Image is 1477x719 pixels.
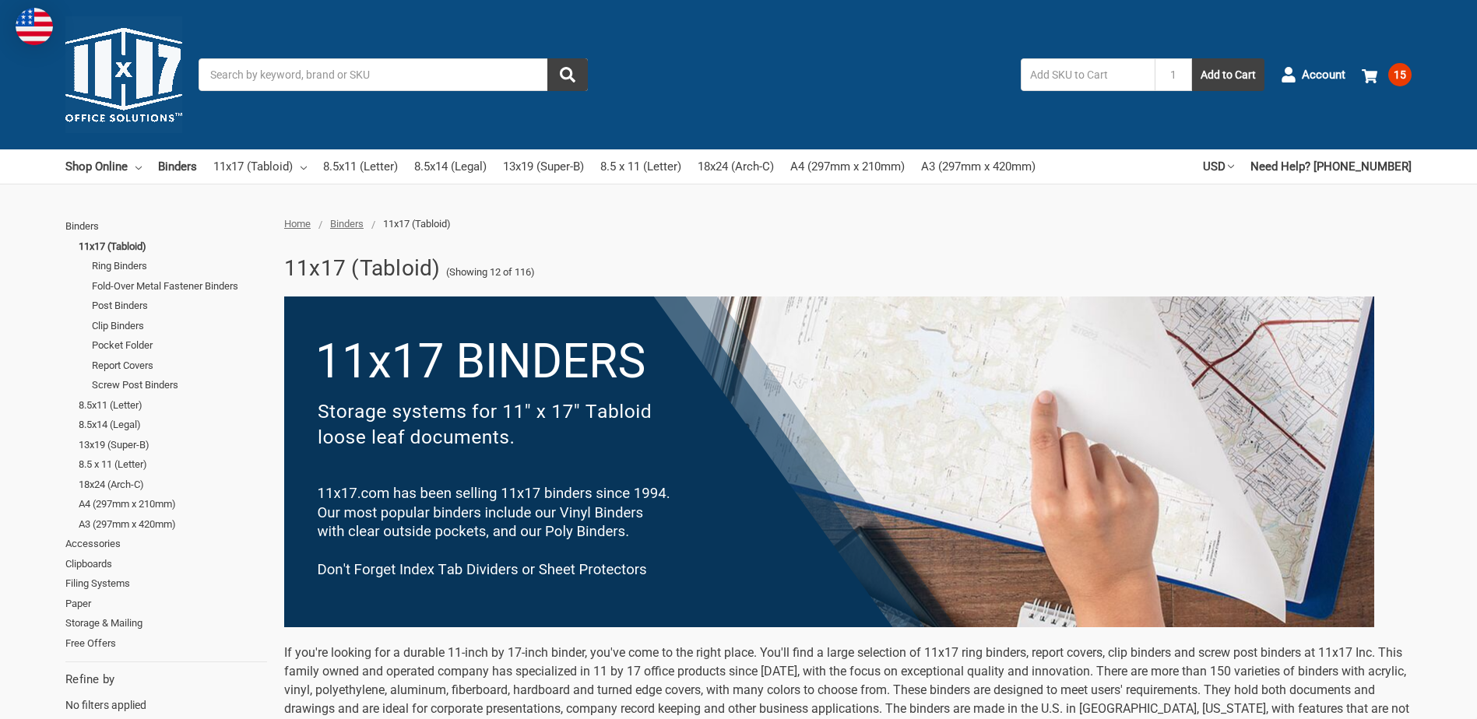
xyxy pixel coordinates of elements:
a: 8.5x11 (Letter) [323,149,398,184]
a: 18x24 (Arch-C) [698,149,774,184]
a: A3 (297mm x 420mm) [921,149,1036,184]
a: 11x17 (Tabloid) [213,149,307,184]
a: Paper [65,594,267,614]
input: Add SKU to Cart [1021,58,1155,91]
span: 11x17 (Tabloid) [383,218,451,230]
img: 11x17.com [65,16,182,133]
a: Ring Binders [92,256,267,276]
a: Storage & Mailing [65,613,267,633]
a: Screw Post Binders [92,375,267,395]
a: USD [1203,149,1234,184]
a: 8.5x14 (Legal) [79,415,267,435]
a: Binders [65,216,267,237]
a: Home [284,218,311,230]
a: Shop Online [65,149,142,184]
a: 13x19 (Super-B) [79,435,267,455]
a: 18x24 (Arch-C) [79,475,267,495]
a: Free Offers [65,633,267,654]
a: Pocket Folder [92,335,267,356]
a: Binders [330,218,364,230]
h1: 11x17 (Tabloid) [284,248,441,289]
a: 8.5x14 (Legal) [414,149,487,184]
a: Clip Binders [92,316,267,336]
a: Binders [158,149,197,184]
img: duty and tax information for United States [16,8,53,45]
a: Clipboards [65,554,267,574]
a: Filing Systems [65,573,267,594]
a: 11x17 (Tabloid) [79,237,267,257]
a: Need Help? [PHONE_NUMBER] [1250,149,1412,184]
button: Add to Cart [1192,58,1264,91]
span: Account [1302,66,1345,84]
a: Account [1281,54,1345,95]
a: Fold-Over Metal Fastener Binders [92,276,267,296]
input: Search by keyword, brand or SKU [199,58,588,91]
span: 15 [1388,63,1412,86]
span: (Showing 12 of 116) [446,265,535,280]
div: No filters applied [65,671,267,713]
img: binders-1-.png [284,296,1374,627]
a: Report Covers [92,356,267,376]
a: A3 (297mm x 420mm) [79,514,267,535]
h5: Refine by [65,671,267,689]
a: Post Binders [92,296,267,316]
a: 8.5 x 11 (Letter) [600,149,681,184]
a: 15 [1362,54,1412,95]
a: Accessories [65,534,267,554]
a: 8.5x11 (Letter) [79,395,267,416]
a: A4 (297mm x 210mm) [79,494,267,514]
a: 13x19 (Super-B) [503,149,584,184]
a: A4 (297mm x 210mm) [790,149,905,184]
a: 8.5 x 11 (Letter) [79,454,267,475]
